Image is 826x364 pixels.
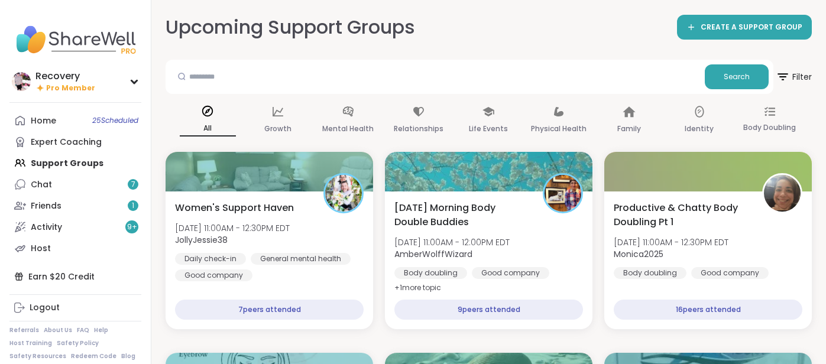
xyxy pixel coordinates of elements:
[251,253,351,265] div: General mental health
[12,72,31,91] img: Recovery
[9,352,66,360] a: Safety Resources
[46,83,95,93] span: Pro Member
[35,70,95,83] div: Recovery
[57,339,99,347] a: Safety Policy
[394,236,510,248] span: [DATE] 11:00AM - 12:00PM EDT
[9,326,39,334] a: Referrals
[724,71,750,82] span: Search
[9,266,141,287] div: Earn $20 Credit
[469,122,508,136] p: Life Events
[325,175,362,212] img: JollyJessie38
[31,136,102,148] div: Expert Coaching
[743,121,796,135] p: Body Doubling
[9,19,141,60] img: ShareWell Nav Logo
[705,64,769,89] button: Search
[394,300,583,320] div: 9 peers attended
[92,116,138,125] span: 25 Scheduled
[180,121,236,136] p: All
[9,339,52,347] a: Host Training
[614,201,749,229] span: Productive & Chatty Body Doubling Pt 1
[614,300,802,320] div: 16 peers attended
[94,326,108,334] a: Help
[764,175,801,212] img: Monica2025
[776,63,812,91] span: Filter
[175,234,228,246] b: JollyJessie38
[175,300,364,320] div: 7 peers attended
[31,200,61,212] div: Friends
[776,60,812,94] button: Filter
[77,326,89,334] a: FAQ
[132,201,134,211] span: 1
[614,236,728,248] span: [DATE] 11:00AM - 12:30PM EDT
[9,110,141,131] a: Home25Scheduled
[322,122,374,136] p: Mental Health
[31,243,51,255] div: Host
[685,122,714,136] p: Identity
[175,201,294,215] span: Women's Support Haven
[691,267,769,279] div: Good company
[175,269,252,281] div: Good company
[71,352,116,360] a: Redeem Code
[472,267,549,279] div: Good company
[617,122,641,136] p: Family
[166,14,415,41] h2: Upcoming Support Groups
[9,131,141,152] a: Expert Coaching
[394,201,530,229] span: [DATE] Morning Body Double Buddies
[44,326,72,334] a: About Us
[30,302,60,314] div: Logout
[9,195,141,216] a: Friends1
[394,248,472,260] b: AmberWolffWizard
[614,248,663,260] b: Monica2025
[31,115,56,127] div: Home
[9,216,141,238] a: Activity9+
[701,22,802,32] span: CREATE A SUPPORT GROUP
[264,122,291,136] p: Growth
[131,180,135,190] span: 7
[175,253,246,265] div: Daily check-in
[531,122,587,136] p: Physical Health
[31,179,52,191] div: Chat
[9,238,141,259] a: Host
[175,222,290,234] span: [DATE] 11:00AM - 12:30PM EDT
[677,15,812,40] a: CREATE A SUPPORT GROUP
[614,267,686,279] div: Body doubling
[9,174,141,195] a: Chat7
[9,297,141,318] a: Logout
[394,267,467,279] div: Body doubling
[31,222,62,233] div: Activity
[127,222,137,232] span: 9 +
[545,175,581,212] img: AmberWolffWizard
[121,352,135,360] a: Blog
[394,122,443,136] p: Relationships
